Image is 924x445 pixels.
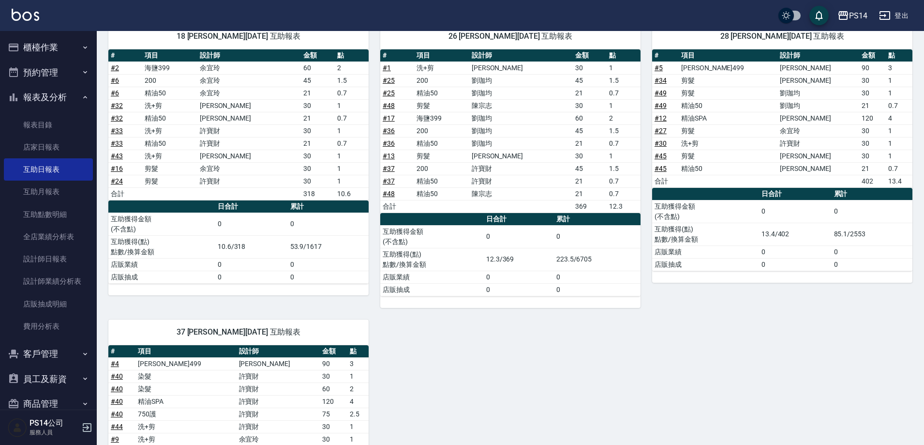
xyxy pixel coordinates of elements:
td: 1 [335,124,369,137]
a: #32 [111,114,123,122]
td: 0 [215,271,288,283]
td: 0 [484,225,554,248]
td: 0.7 [886,162,912,175]
td: 店販業績 [652,246,759,258]
button: PS14 [834,6,871,26]
a: 互助日報表 [4,158,93,181]
a: #33 [111,139,123,147]
td: 劉珈均 [469,87,573,99]
a: #36 [383,127,395,135]
td: 90 [859,61,886,74]
td: 互助獲得(點) 點數/換算金額 [652,223,759,246]
td: 45 [301,74,335,87]
td: 許寶財 [237,395,320,408]
td: 0 [759,246,832,258]
td: [PERSON_NAME]499 [135,357,236,370]
span: 37 [PERSON_NAME][DATE] 互助報表 [120,327,357,337]
td: 劉珈均 [777,99,859,112]
td: 369 [573,200,607,213]
td: 許寶財 [237,408,320,420]
td: 1 [607,99,641,112]
th: 項目 [414,49,469,62]
td: 0 [832,258,912,271]
td: 13.4 [886,175,912,187]
td: 剪髮 [414,150,469,162]
td: 0 [832,200,912,223]
td: 13.4/402 [759,223,832,246]
span: 28 [PERSON_NAME][DATE] 互助報表 [664,31,901,41]
a: 設計師業績分析表 [4,270,93,292]
td: 許寶財 [469,162,573,175]
td: 劉珈均 [469,124,573,137]
img: Person [8,418,27,437]
th: 點 [886,49,912,62]
a: #48 [383,102,395,109]
td: 30 [859,150,886,162]
td: [PERSON_NAME] [469,150,573,162]
td: 30 [859,124,886,137]
td: 店販抽成 [108,271,215,283]
td: 劉珈均 [469,112,573,124]
th: 設計師 [469,49,573,62]
a: 店家日報表 [4,136,93,158]
td: 余宜玲 [197,87,301,99]
td: 4 [347,395,369,408]
a: #25 [383,89,395,97]
td: 30 [301,175,335,187]
td: 1 [886,150,912,162]
td: 剪髮 [679,87,777,99]
td: 30 [320,420,347,433]
a: #24 [111,177,123,185]
a: #48 [383,190,395,198]
td: 2 [335,61,369,74]
td: 200 [142,74,197,87]
td: 1 [886,124,912,137]
td: 21 [573,175,607,187]
td: 洗+剪 [142,150,197,162]
td: 120 [320,395,347,408]
a: 店販抽成明細 [4,293,93,315]
td: 3 [347,357,369,370]
div: PS14 [849,10,867,22]
button: 櫃檯作業 [4,35,93,60]
td: 余宜玲 [197,74,301,87]
td: 60 [320,383,347,395]
td: 30 [859,74,886,87]
td: 30 [573,61,607,74]
td: 洗+剪 [142,124,197,137]
h5: PS14公司 [30,418,79,428]
td: [PERSON_NAME] [777,162,859,175]
td: 200 [414,124,469,137]
td: 2.5 [347,408,369,420]
th: 設計師 [237,345,320,358]
a: #45 [655,165,667,172]
a: #45 [655,152,667,160]
td: 30 [859,137,886,150]
td: 剪髮 [414,99,469,112]
td: 精油50 [414,187,469,200]
button: 員工及薪資 [4,367,93,392]
td: 85.1/2553 [832,223,912,246]
td: 30 [301,99,335,112]
td: 精油50 [679,99,777,112]
td: 90 [320,357,347,370]
td: [PERSON_NAME] [469,61,573,74]
span: 26 [PERSON_NAME][DATE] 互助報表 [392,31,629,41]
td: 洗+剪 [679,137,777,150]
td: 30 [301,162,335,175]
td: 許寶財 [237,370,320,383]
a: #49 [655,89,667,97]
th: 金額 [301,49,335,62]
a: #13 [383,152,395,160]
td: 互助獲得金額 (不含點) [652,200,759,223]
th: 日合計 [484,213,554,226]
td: 1 [347,420,369,433]
a: #37 [383,177,395,185]
a: 互助月報表 [4,181,93,203]
a: #27 [655,127,667,135]
td: 318 [301,187,335,200]
td: [PERSON_NAME] [197,112,301,124]
button: 客戶管理 [4,341,93,367]
th: 設計師 [197,49,301,62]
a: #12 [655,114,667,122]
